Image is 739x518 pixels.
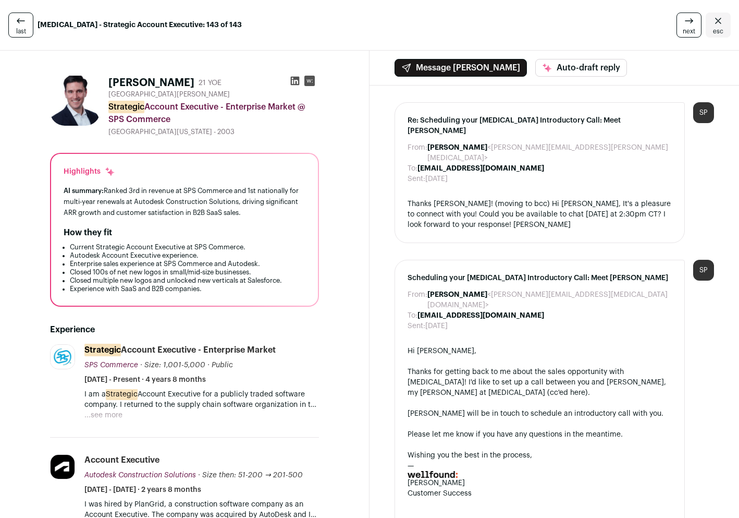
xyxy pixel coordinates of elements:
[84,389,319,410] p: I am a Account Executive for a publicly traded software company. I returned to the supply chain s...
[683,27,695,35] span: next
[199,78,221,88] div: 21 YOE
[427,142,672,163] dd: <[PERSON_NAME][EMAIL_ADDRESS][PERSON_NAME][MEDICAL_DATA]>
[70,260,305,268] li: Enterprise sales experience at SPS Commerce and Autodesk.
[408,321,425,331] dt: Sent:
[84,344,121,356] mark: Strategic
[50,76,100,126] img: 2b5bc14c5ad2748797498b90b7146eec1efa5c22815930869c59dc39cf166c42
[108,101,144,113] mark: Strategic
[706,13,731,38] a: Close
[425,321,448,331] dd: [DATE]
[198,472,303,479] span: · Size then: 51-200 → 201-500
[408,115,672,136] span: Re: Scheduling your [MEDICAL_DATA] Introductory Call: Meet [PERSON_NAME]
[676,13,701,38] a: next
[408,163,417,174] dt: To:
[64,185,305,218] div: Ranked 3rd in revenue at SPS Commerce and 1st nationally for multi-year renewals at Autodesk Cons...
[106,389,138,400] mark: Strategic
[408,290,427,310] dt: From:
[417,165,544,172] b: [EMAIL_ADDRESS][DOMAIN_NAME]
[408,273,672,283] span: Scheduling your [MEDICAL_DATA] Introductory Call: Meet [PERSON_NAME]
[84,410,122,420] button: ...see more
[408,461,672,471] div: —
[70,276,305,285] li: Closed multiple new logos and unlocked new verticals at Salesforce.
[408,450,672,461] div: Wishing you the best in the process,
[16,27,26,35] span: last
[38,20,242,30] strong: [MEDICAL_DATA] - Strategic Account Executive: 143 of 143
[70,243,305,251] li: Current Strategic Account Executive at SPS Commerce.
[693,260,714,281] div: SP
[108,101,319,126] div: Account Executive - Enterprise Market @ SPS Commerce
[207,360,210,370] span: ·
[427,144,487,151] b: [PERSON_NAME]
[84,485,201,495] span: [DATE] - [DATE] · 2 years 8 months
[8,13,33,38] a: last
[425,174,448,184] dd: [DATE]
[84,472,196,479] span: Autodesk Construction Solutions
[108,76,194,90] h1: [PERSON_NAME]
[427,290,672,310] dd: <[PERSON_NAME][EMAIL_ADDRESS][MEDICAL_DATA][DOMAIN_NAME]>
[84,362,138,369] span: SPS Commerce
[408,310,417,321] dt: To:
[84,375,206,385] span: [DATE] - Present · 4 years 8 months
[408,429,672,440] div: Please let me know if you have any questions in the meantime.
[50,323,319,336] h2: Experience
[408,488,672,499] div: Customer Success
[713,27,723,35] span: esc
[408,471,458,478] img: AIorK4ziixVLQe6g-dttVrJMIUHTGNv_8MtukE5G0Q2VuGHf1IWjwJPblICcmp1kEDRJ1_SuxGZs8AY
[64,166,115,177] div: Highlights
[408,479,465,487] a: [PERSON_NAME]
[408,408,672,419] div: [PERSON_NAME] will be in touch to schedule an introductory call with you.
[417,312,544,319] b: [EMAIL_ADDRESS][DOMAIN_NAME]
[395,59,527,77] button: Message [PERSON_NAME]
[51,345,75,369] img: e043ed783b21bc5f2cabddae732cd0335065f5fa71488c3ef3958071c72456bb.jpg
[212,362,233,369] span: Public
[535,59,627,77] button: Auto-draft reply
[408,174,425,184] dt: Sent:
[70,251,305,260] li: Autodesk Account Executive experience.
[427,291,487,298] b: [PERSON_NAME]
[64,187,104,194] span: AI summary:
[408,199,672,230] div: Thanks [PERSON_NAME]! (moving to bcc) Hi [PERSON_NAME], It's a pleasure to connect with you! Coul...
[51,455,75,479] img: da7d698639f135549144b48fe9a13e2fbb87455933f6a113be26b571d0c55932.jpg
[64,226,112,239] h2: How they fit
[84,454,159,466] div: Account Executive
[108,128,319,136] div: [GEOGRAPHIC_DATA][US_STATE] - 2003
[70,268,305,276] li: Closed 100s of net new logos in small/mid-size businesses.
[408,367,672,398] div: Thanks for getting back to me about the sales opportunity with [MEDICAL_DATA]! I'd like to set up...
[84,344,276,356] div: Account Executive - Enterprise Market
[408,142,427,163] dt: From:
[140,362,205,369] span: · Size: 1,001-5,000
[70,285,305,293] li: Experience with SaaS and B2B companies.
[408,346,672,356] div: Hi [PERSON_NAME],
[108,90,230,99] span: [GEOGRAPHIC_DATA][PERSON_NAME]
[693,102,714,123] div: SP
